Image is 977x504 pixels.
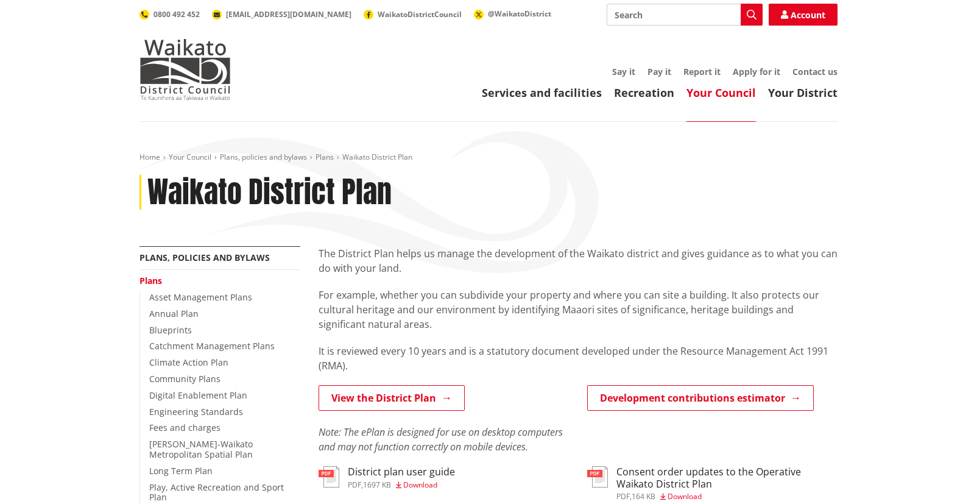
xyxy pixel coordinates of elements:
[403,480,437,490] span: Download
[149,406,243,417] a: Engineering Standards
[153,9,200,20] span: 0800 492 452
[647,66,671,77] a: Pay it
[488,9,551,19] span: @WaikatoDistrict
[149,340,275,352] a: Catchment Management Plans
[319,344,838,373] p: It is reviewed every 10 years and is a statutory document developed under the Resource Management...
[587,385,814,411] a: Development contributions estimator
[149,308,199,319] a: Annual Plan
[616,493,838,500] div: ,
[226,9,351,20] span: [EMAIL_ADDRESS][DOMAIN_NAME]
[632,491,655,502] span: 164 KB
[587,466,838,500] a: Consent order updates to the Operative Waikato District Plan pdf,164 KB Download
[378,9,462,20] span: WaikatoDistrictCouncil
[149,291,252,303] a: Asset Management Plans
[139,275,162,286] a: Plans
[686,85,756,100] a: Your Council
[319,288,838,332] p: For example, whether you can subdivide your property and where you can site a building. It also p...
[364,9,462,20] a: WaikatoDistrictCouncil
[139,152,838,163] nav: breadcrumb
[363,480,391,490] span: 1697 KB
[149,389,247,401] a: Digital Enablement Plan
[149,481,284,503] a: Play, Active Recreation and Sport Plan
[149,422,220,433] a: Fees and charges
[607,4,763,26] input: Search input
[139,39,231,100] img: Waikato District Council - Te Kaunihera aa Takiwaa o Waikato
[149,438,253,460] a: [PERSON_NAME]-Waikato Metropolitan Spatial Plan
[474,9,551,19] a: @WaikatoDistrict
[482,85,602,100] a: Services and facilities
[149,373,220,385] a: Community Plans
[149,465,213,477] a: Long Term Plan
[316,152,334,162] a: Plans
[319,246,838,275] p: The District Plan helps us manage the development of the Waikato district and gives guidance as t...
[348,481,455,489] div: ,
[792,66,838,77] a: Contact us
[768,85,838,100] a: Your District
[769,4,838,26] a: Account
[616,491,630,502] span: pdf
[612,66,635,77] a: Say it
[319,425,563,453] em: Note: The ePlan is designed for use on desktop computers and may not function correctly on mobile...
[348,480,361,490] span: pdf
[616,466,838,489] h3: Consent order updates to the Operative Waikato District Plan
[139,9,200,20] a: 0800 492 452
[212,9,351,20] a: [EMAIL_ADDRESS][DOMAIN_NAME]
[614,85,674,100] a: Recreation
[220,152,307,162] a: Plans, policies and bylaws
[147,175,392,210] h1: Waikato District Plan
[139,152,160,162] a: Home
[348,466,455,478] h3: District plan user guide
[733,66,780,77] a: Apply for it
[319,385,465,411] a: View the District Plan
[149,357,228,368] a: Climate Action Plan
[319,466,339,488] img: document-pdf.svg
[683,66,721,77] a: Report it
[169,152,211,162] a: Your Council
[668,491,702,502] span: Download
[149,324,192,336] a: Blueprints
[342,152,412,162] span: Waikato District Plan
[587,466,608,488] img: document-pdf.svg
[139,252,270,263] a: Plans, policies and bylaws
[319,466,455,488] a: District plan user guide pdf,1697 KB Download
